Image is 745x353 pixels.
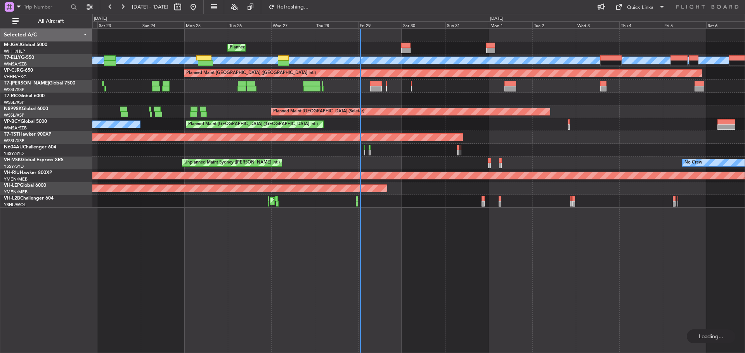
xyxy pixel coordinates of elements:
a: WSSL/XSP [4,100,24,105]
input: Trip Number [24,1,68,13]
a: N604AUChallenger 604 [4,145,56,150]
a: VH-LEPGlobal 6000 [4,183,46,188]
span: All Aircraft [20,19,82,24]
span: T7-TST [4,132,19,137]
div: [DATE] [94,15,107,22]
span: N604AU [4,145,23,150]
a: VH-VSKGlobal Express XRS [4,158,64,162]
div: Thu 4 [619,21,663,28]
a: VH-L2BChallenger 604 [4,196,54,201]
a: WSSL/XSP [4,112,24,118]
div: Sat 23 [97,21,141,28]
span: VP-BCY [4,119,21,124]
div: Loading... [687,329,735,343]
a: WMSA/SZB [4,61,27,67]
div: Tue 2 [532,21,576,28]
div: [DATE] [490,15,503,22]
span: [DATE] - [DATE] [132,3,168,10]
a: T7-RICGlobal 6000 [4,94,45,98]
a: T7-TSTHawker 900XP [4,132,51,137]
a: WIHH/HLP [4,48,25,54]
div: Unplanned Maint Sydney ([PERSON_NAME] Intl) [184,157,280,169]
a: YSHL/WOL [4,202,26,208]
div: Sun 31 [445,21,489,28]
span: M-JGVJ [4,43,21,47]
span: VH-LEP [4,183,20,188]
div: No Crew [684,157,702,169]
button: Quick Links [612,1,669,13]
div: Mon 1 [489,21,532,28]
a: T7-[PERSON_NAME]Global 7500 [4,81,75,86]
a: VHHH/HKG [4,74,27,80]
div: Planned Maint [GEOGRAPHIC_DATA] ([GEOGRAPHIC_DATA] Intl) [188,119,318,130]
span: VH-VSK [4,158,21,162]
a: WSSL/XSP [4,87,24,93]
span: T7-[PERSON_NAME] [4,81,49,86]
button: All Aircraft [9,15,84,28]
div: Wed 3 [576,21,619,28]
div: Sat 30 [402,21,445,28]
a: YMEN/MEB [4,189,28,195]
div: Planned Maint Sydney ([PERSON_NAME] Intl) [272,195,362,207]
span: VH-RIU [4,170,20,175]
div: Sun 24 [141,21,184,28]
div: Fri 29 [358,21,402,28]
a: VP-BCYGlobal 5000 [4,119,47,124]
div: Fri 5 [663,21,706,28]
a: YMEN/MEB [4,176,28,182]
a: VH-RIUHawker 800XP [4,170,52,175]
div: Thu 28 [315,21,358,28]
a: N8998KGlobal 6000 [4,107,48,111]
span: VH-L2B [4,196,20,201]
div: Tue 26 [228,21,271,28]
span: Refreshing... [277,4,309,10]
div: Wed 27 [271,21,315,28]
span: T7-ELLY [4,55,21,60]
span: N8998K [4,107,22,111]
span: VP-CJR [4,68,20,73]
div: Planned Maint [GEOGRAPHIC_DATA] (Halim Intl) [230,42,326,53]
div: Planned Maint [GEOGRAPHIC_DATA] ([GEOGRAPHIC_DATA] Intl) [186,67,316,79]
a: M-JGVJGlobal 5000 [4,43,47,47]
a: VP-CJRG-650 [4,68,33,73]
div: Mon 25 [184,21,228,28]
a: YSSY/SYD [4,164,24,169]
button: Refreshing... [265,1,312,13]
span: T7-RIC [4,94,18,98]
a: WMSA/SZB [4,125,27,131]
a: T7-ELLYG-550 [4,55,34,60]
a: YSSY/SYD [4,151,24,157]
a: WSSL/XSP [4,138,24,144]
div: Quick Links [627,4,653,12]
div: Planned Maint [GEOGRAPHIC_DATA] (Seletar) [273,106,364,117]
